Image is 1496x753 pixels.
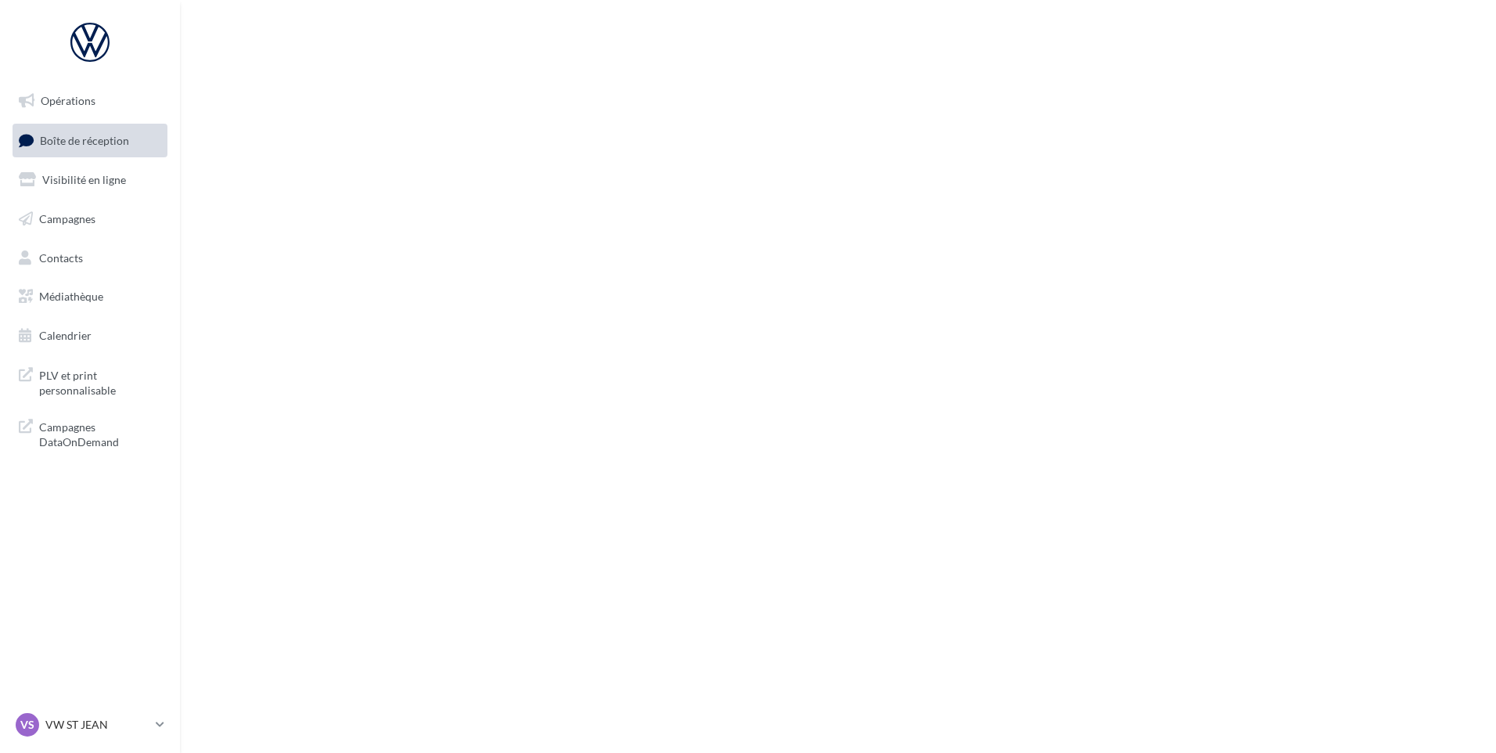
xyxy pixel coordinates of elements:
span: Boîte de réception [40,133,129,146]
span: Campagnes [39,212,95,225]
span: Médiathèque [39,290,103,303]
a: Boîte de réception [9,124,171,157]
a: Campagnes [9,203,171,236]
p: VW ST JEAN [45,717,149,733]
a: VS VW ST JEAN [13,710,167,740]
span: Opérations [41,94,95,107]
span: Calendrier [39,329,92,342]
a: Opérations [9,85,171,117]
span: Contacts [39,250,83,264]
span: Campagnes DataOnDemand [39,416,161,450]
a: Calendrier [9,319,171,352]
a: Campagnes DataOnDemand [9,410,171,456]
a: Visibilité en ligne [9,164,171,196]
span: Visibilité en ligne [42,173,126,186]
span: PLV et print personnalisable [39,365,161,398]
a: Contacts [9,242,171,275]
span: VS [20,717,34,733]
a: PLV et print personnalisable [9,358,171,405]
a: Médiathèque [9,280,171,313]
